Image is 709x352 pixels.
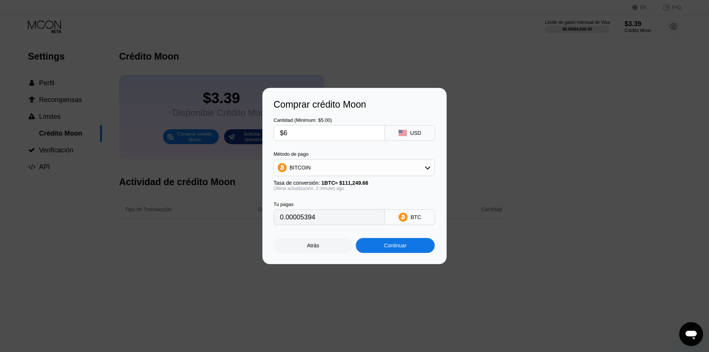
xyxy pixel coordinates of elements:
div: USD [410,130,421,136]
iframe: Botón para iniciar la ventana de mensajería [679,322,703,346]
div: Última actualización: 2 minutes ago [274,186,435,191]
div: BITCOIN [290,165,311,171]
div: Continuar [356,238,435,253]
div: Atrás [274,238,352,253]
div: BITCOIN [274,160,434,175]
div: BTC [411,214,421,220]
div: Continuar [384,242,407,248]
div: Atrás [307,242,319,248]
div: Tasa de conversión: [274,180,435,186]
div: Cantidad (Minimum: $5.00) [274,117,385,123]
div: Comprar crédito Moon [274,99,435,110]
span: 1 BTC ≈ $111,249.66 [321,180,368,186]
div: Método de pago [274,151,435,157]
div: Tu pagas [274,202,385,207]
input: $0.00 [280,126,379,140]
